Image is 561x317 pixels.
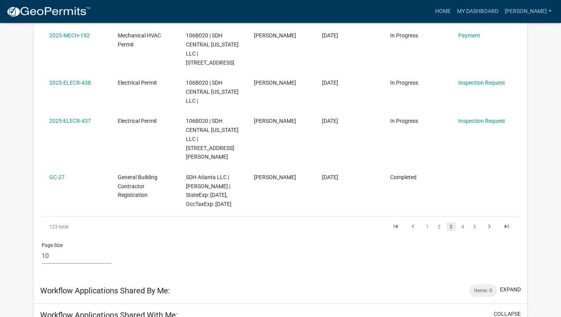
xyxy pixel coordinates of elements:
span: Electrical Permit [118,118,157,124]
span: In Progress [390,118,418,124]
a: GC-27 [49,174,65,180]
a: Inspection Request [458,80,505,86]
a: 2 [435,222,444,231]
li: page 1 [422,220,433,234]
span: 08/12/2025 [322,118,338,124]
a: go to next page [482,222,497,231]
a: 5 [470,222,480,231]
a: 4 [458,222,468,231]
span: In Progress [390,32,418,39]
span: Justin [254,174,296,180]
a: 1 [423,222,432,231]
li: page 4 [457,220,469,234]
span: General Building Contractor Registration [118,174,157,198]
span: Justin [254,32,296,39]
li: page 2 [433,220,445,234]
a: 2025-ELECR-438 [49,80,91,86]
a: My Dashboard [454,4,502,19]
a: Home [432,4,454,19]
div: 123 total [42,217,136,237]
span: Electrical Permit [118,80,157,86]
a: Inspection Request [458,118,505,124]
span: Mechanical HVAC Permit [118,32,161,48]
span: In Progress [390,80,418,86]
span: Justin [254,118,296,124]
div: Items: 0 [469,284,497,297]
span: 106B020 | SDH CENTRAL GEORGIA LLC | [186,80,239,104]
span: 08/09/2025 [322,174,338,180]
span: 106B020 | SDH CENTRAL GEORGIA LLC | 2327 Holly St [186,118,239,160]
a: 2025-MECH-192 [49,32,90,39]
li: page 3 [445,220,457,234]
a: go to last page [499,222,514,231]
h5: Workflow Applications Shared By Me: [40,286,170,295]
span: SDH Atlanta LLC | Justin Adkins | StateExp: 06/30/2026, OccTaxExp: 12/31/2025 [186,174,231,207]
a: [PERSON_NAME] [502,4,555,19]
span: Justin [254,80,296,86]
button: expand [500,285,521,294]
span: Completed [390,174,417,180]
a: go to previous page [405,222,420,231]
a: Payment [458,32,480,39]
a: 3 [446,222,456,231]
li: page 5 [469,220,481,234]
span: 106B020 | SDH CENTRAL GEORGIA LLC | 1648 Old 41 HWY [186,32,239,65]
span: 08/12/2025 [322,32,338,39]
a: 2025-ELECR-437 [49,118,91,124]
a: go to first page [388,222,403,231]
span: 08/12/2025 [322,80,338,86]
